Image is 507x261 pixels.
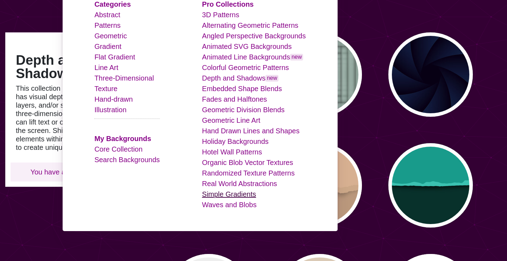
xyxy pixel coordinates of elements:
a: Waves and Blobs [202,201,257,209]
p: This collection of SVG designs has visual depth through shading, layers, and/or shadows. Using a ... [16,84,121,152]
a: Hotel Wall Patterns [202,148,262,156]
a: Animated SVG Backgrounds [202,43,292,50]
a: Organic Blob Vector Textures [202,159,293,166]
span: new [290,54,303,61]
a: Fades and Halftones [202,95,267,103]
h1: Depth and Shadows [16,53,121,81]
a: Colorful Geometric Patterns [202,64,289,71]
a: Geometric [94,32,127,40]
a: Simple Gradients [202,190,256,198]
a: Patterns [94,21,120,29]
a: Real World Abstractions [202,180,277,187]
a: Embedded Shape Blends [202,85,282,93]
span: new [265,75,278,82]
a: Search Backgrounds [94,156,160,164]
a: Animated Line Backgroundsnew [202,53,303,61]
a: Three-Dimensional [94,74,154,82]
a: Randomized Texture Patterns [202,169,295,177]
a: Categories [94,0,131,8]
a: Geometric Line Art [202,116,261,124]
a: Texture [94,85,118,93]
a: Alternating Geometric Patterns [202,21,298,29]
a: Gradient [94,43,121,50]
a: Angled Perspective Backgrounds [202,32,306,40]
a: 3D Patterns [202,11,239,19]
a: Depth and Shadowsnew [202,74,279,82]
a: Holiday Backgrounds [202,138,269,145]
a: Hand-drawn [94,95,133,103]
a: Flat Gradient [94,53,135,61]
p: You have access. Enjoy! [16,168,121,176]
button: green wallpaper tear effect [388,143,473,228]
button: 3d aperture background [388,32,473,117]
a: Illustration [94,106,126,114]
a: Geometric Division Blends [202,106,285,114]
a: My Backgrounds [94,135,151,142]
a: Pro Collections [202,0,254,8]
a: Abstract [94,11,120,19]
a: Hand Drawn Lines and Shapes [202,127,300,135]
a: Line Art [94,64,118,71]
a: Core Collection [94,145,143,153]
